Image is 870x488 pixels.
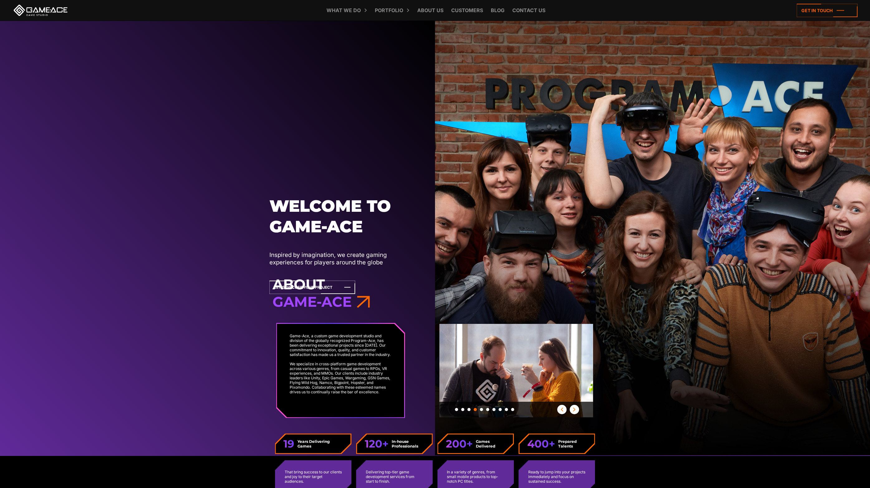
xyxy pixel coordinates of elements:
h1: Welcome to Game-ace [269,196,417,237]
button: Slide 5 [480,405,483,414]
p: That bring success to our clients and joy to their target audiences. [285,470,342,484]
img: Slider 04 [439,324,593,426]
strong: In-house Professionals [392,439,424,448]
strong: Years Delivering Games [297,439,343,448]
em: 200+ [446,438,473,450]
a: Let's Discuss Your Project [269,281,355,294]
strong: Prepared Talents [558,439,587,448]
p: Game-Ace, a custom game development studio and division of the globally recognized Program-Ace, h... [290,334,391,357]
button: Slide 1 [455,405,458,414]
button: Slide 3 [467,405,471,414]
p: Delivering top-tier game development services from start to finish. [366,470,423,484]
h3: About [273,276,597,311]
p: In a variety of genres, from small mobile products to top-notch PC titles. [447,470,504,484]
em: 400+ [527,438,555,450]
button: Slide 4 [474,405,477,414]
p: Ready to jump into your projects immediately and focus on sustained success. [528,470,586,484]
em: 19 [283,438,294,450]
button: Slide 10 [511,405,514,414]
a: Get in touch [797,4,858,17]
button: Slide 9 [505,405,508,414]
p: We specialize in cross-platform game development across various genres, from casual games to RPGs... [290,362,391,394]
button: Slide 7 [492,405,495,414]
button: Slide 8 [499,405,502,414]
span: Game-Ace [273,293,352,310]
button: Slide 6 [486,405,489,414]
button: Slide 2 [461,405,464,414]
p: Inspired by imagination, we create gaming experiences for players around the globe [269,251,417,266]
em: 120+ [365,438,389,450]
strong: Games Delivered [476,439,505,448]
img: About us main [435,21,870,456]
